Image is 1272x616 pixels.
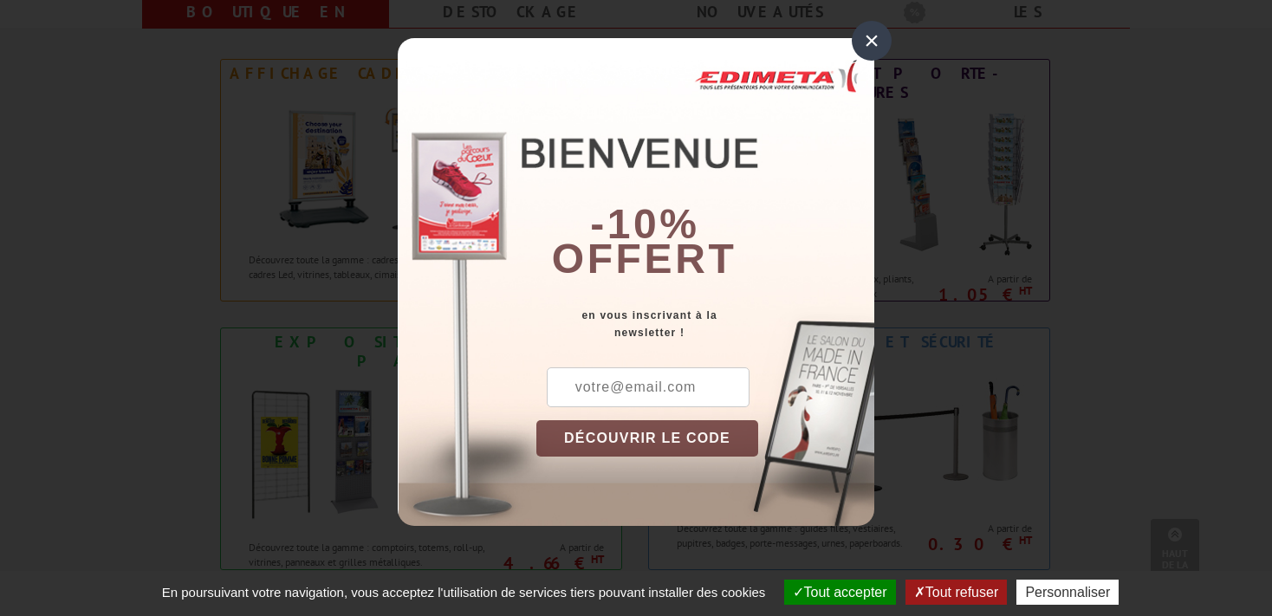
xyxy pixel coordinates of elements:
div: × [852,21,892,61]
button: DÉCOUVRIR LE CODE [536,420,758,457]
button: Tout accepter [784,580,896,605]
div: en vous inscrivant à la newsletter ! [536,307,874,341]
span: En poursuivant votre navigation, vous acceptez l'utilisation de services tiers pouvant installer ... [153,585,775,600]
b: -10% [590,201,699,247]
input: votre@email.com [547,367,750,407]
button: Tout refuser [905,580,1007,605]
font: offert [552,236,737,282]
button: Personnaliser (fenêtre modale) [1016,580,1119,605]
